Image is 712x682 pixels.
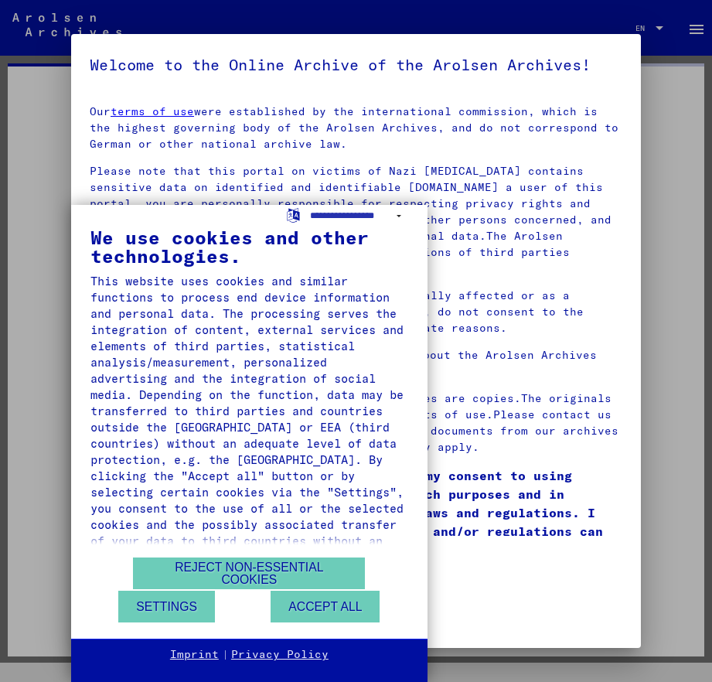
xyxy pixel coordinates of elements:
[90,228,408,265] div: We use cookies and other technologies.
[231,647,329,663] a: Privacy Policy
[271,591,380,622] button: Accept all
[170,647,219,663] a: Imprint
[90,273,408,565] div: This website uses cookies and similar functions to process end device information and personal da...
[118,591,215,622] button: Settings
[133,558,365,589] button: Reject non-essential cookies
